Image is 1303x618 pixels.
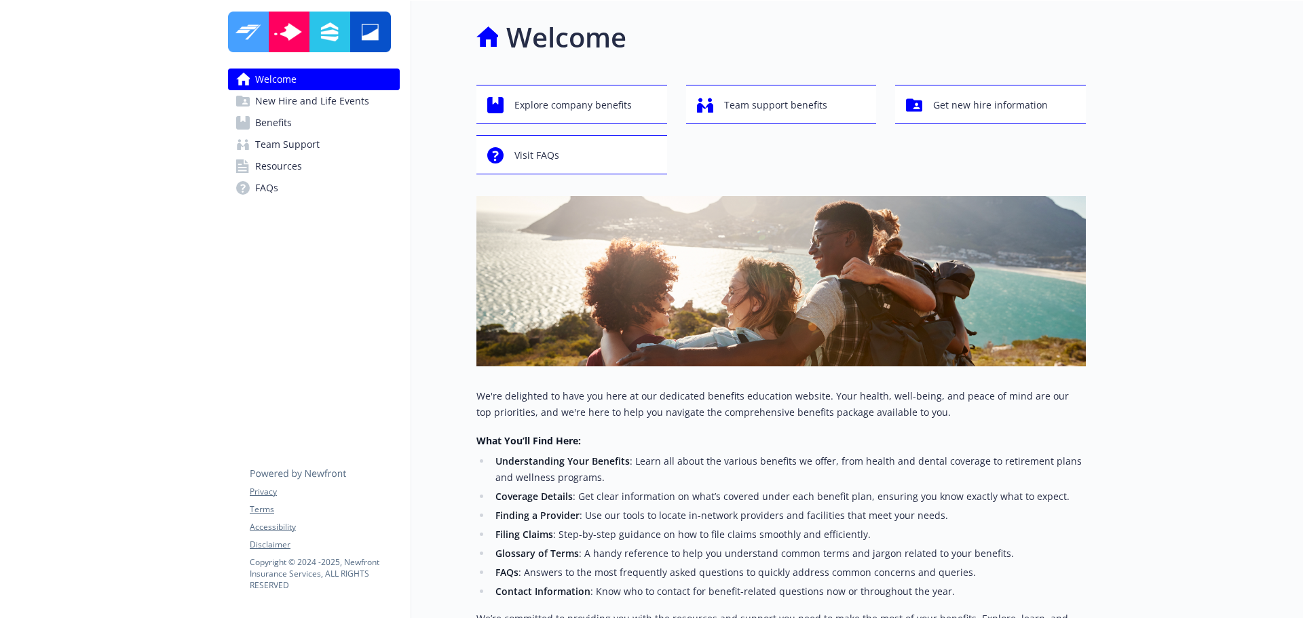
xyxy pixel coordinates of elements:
span: Welcome [255,69,297,90]
li: : Answers to the most frequently asked questions to quickly address common concerns and queries. [491,564,1086,581]
span: Explore company benefits [514,92,632,118]
li: : Step-by-step guidance on how to file claims smoothly and efficiently. [491,526,1086,543]
p: We're delighted to have you here at our dedicated benefits education website. Your health, well-b... [476,388,1086,421]
span: Team support benefits [724,92,827,118]
a: Welcome [228,69,400,90]
span: Resources [255,155,302,177]
h1: Welcome [506,17,626,58]
button: Explore company benefits [476,85,667,124]
strong: Coverage Details [495,490,573,503]
strong: What You’ll Find Here: [476,434,581,447]
p: Copyright © 2024 - 2025 , Newfront Insurance Services, ALL RIGHTS RESERVED [250,556,399,591]
img: overview page banner [476,196,1086,366]
a: Disclaimer [250,539,399,551]
span: Get new hire information [933,92,1048,118]
li: : Learn all about the various benefits we offer, from health and dental coverage to retirement pl... [491,453,1086,486]
a: Benefits [228,112,400,134]
a: New Hire and Life Events [228,90,400,112]
strong: Finding a Provider [495,509,580,522]
a: Accessibility [250,521,399,533]
li: : Use our tools to locate in-network providers and facilities that meet your needs. [491,507,1086,524]
a: FAQs [228,177,400,199]
a: Terms [250,503,399,516]
a: Team Support [228,134,400,155]
span: New Hire and Life Events [255,90,369,112]
span: Benefits [255,112,292,134]
button: Visit FAQs [476,135,667,174]
strong: FAQs [495,566,518,579]
button: Get new hire information [895,85,1086,124]
a: Privacy [250,486,399,498]
li: : A handy reference to help you understand common terms and jargon related to your benefits. [491,545,1086,562]
span: FAQs [255,177,278,199]
strong: Filing Claims [495,528,553,541]
span: Team Support [255,134,320,155]
a: Resources [228,155,400,177]
strong: Contact Information [495,585,590,598]
span: Visit FAQs [514,142,559,168]
button: Team support benefits [686,85,877,124]
strong: Glossary of Terms [495,547,579,560]
li: : Know who to contact for benefit-related questions now or throughout the year. [491,583,1086,600]
li: : Get clear information on what’s covered under each benefit plan, ensuring you know exactly what... [491,488,1086,505]
strong: Understanding Your Benefits [495,455,630,467]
